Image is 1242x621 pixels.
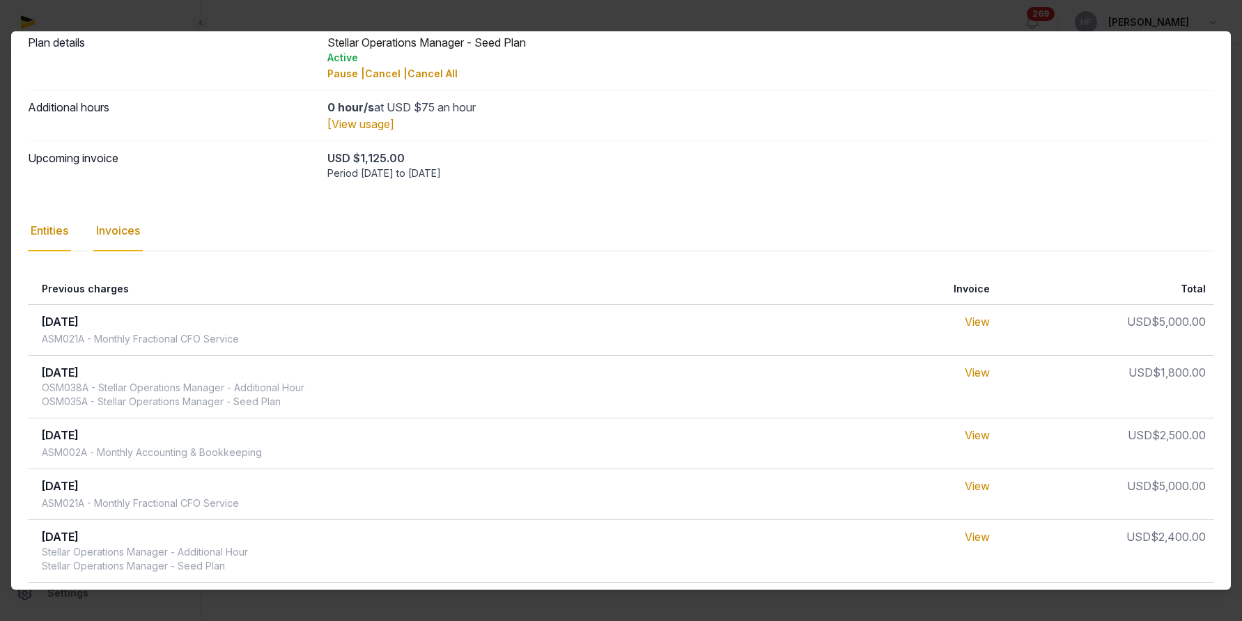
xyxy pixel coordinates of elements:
span: Cancel All [407,68,458,79]
nav: Tabs [28,211,1214,251]
span: [DATE] [42,530,79,544]
div: Stellar Operations Manager - Seed Plan [327,34,1214,81]
span: [DATE] [42,365,79,379]
a: View [965,479,990,493]
a: View [965,315,990,329]
a: View [965,530,990,544]
th: Invoice [736,274,998,305]
div: Stellar Operations Manager - Additional Hour Stellar Operations Manager - Seed Plan [42,545,248,573]
span: $2,500.00 [1152,428,1206,442]
dt: Additional hours [28,99,316,132]
a: View [965,428,990,442]
div: ASM002A - Monthly Accounting & Bookkeeping [42,446,262,459]
span: $5,000.00 [1151,315,1206,329]
div: Entities [28,211,71,251]
div: Active [327,51,1214,65]
div: Period [DATE] to [DATE] [327,166,1214,180]
div: ASM021A - Monthly Fractional CFO Service [42,496,239,510]
a: [View usage] [327,117,394,131]
th: Total [998,274,1214,305]
span: $2,400.00 [1151,530,1206,544]
span: USD [1128,365,1153,379]
span: Pause | [327,68,365,79]
span: Cancel | [365,68,407,79]
span: [DATE] [42,315,79,329]
a: View [965,365,990,379]
div: USD $1,125.00 [327,150,1214,166]
div: ASM021A - Monthly Fractional CFO Service [42,332,239,346]
span: [DATE] [42,479,79,493]
div: at USD $75 an hour [327,99,1214,116]
dt: Upcoming invoice [28,150,316,180]
div: OSM038A - Stellar Operations Manager - Additional Hour OSM035A - Stellar Operations Manager - See... [42,381,304,409]
th: Previous charges [28,274,736,305]
span: $5,000.00 [1151,479,1206,493]
div: Invoices [93,211,143,251]
dt: Plan details [28,34,316,81]
span: USD [1128,428,1152,442]
span: $1,800.00 [1153,365,1206,379]
span: USD [1127,315,1151,329]
strong: 0 hour/s [327,100,374,114]
span: USD [1127,479,1151,493]
span: USD [1126,530,1151,544]
span: [DATE] [42,428,79,442]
